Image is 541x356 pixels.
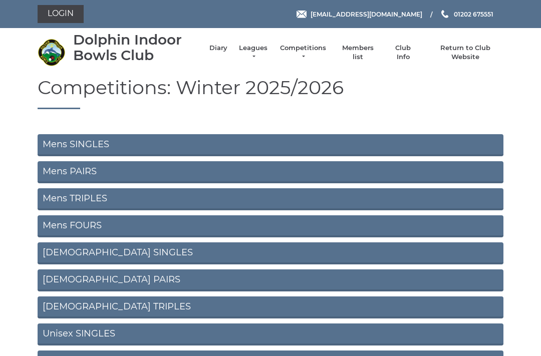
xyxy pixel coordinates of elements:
a: Unisex SINGLES [38,323,503,345]
a: Leagues [237,44,269,62]
a: Mens PAIRS [38,161,503,183]
div: Dolphin Indoor Bowls Club [73,32,199,63]
a: Phone us 01202 675551 [440,10,493,19]
a: Competitions [279,44,327,62]
a: Mens SINGLES [38,134,503,156]
a: Members list [337,44,378,62]
a: Mens TRIPLES [38,188,503,210]
a: Diary [209,44,227,53]
a: Login [38,5,84,23]
span: 01202 675551 [454,10,493,18]
img: Phone us [441,10,448,18]
a: [DEMOGRAPHIC_DATA] SINGLES [38,242,503,264]
img: Email [297,11,307,18]
a: [DEMOGRAPHIC_DATA] PAIRS [38,269,503,291]
a: [DEMOGRAPHIC_DATA] TRIPLES [38,296,503,318]
h1: Competitions: Winter 2025/2026 [38,77,503,110]
a: Mens FOURS [38,215,503,237]
img: Dolphin Indoor Bowls Club [38,39,65,66]
span: [EMAIL_ADDRESS][DOMAIN_NAME] [311,10,422,18]
a: Club Info [389,44,418,62]
a: Return to Club Website [428,44,503,62]
a: Email [EMAIL_ADDRESS][DOMAIN_NAME] [297,10,422,19]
